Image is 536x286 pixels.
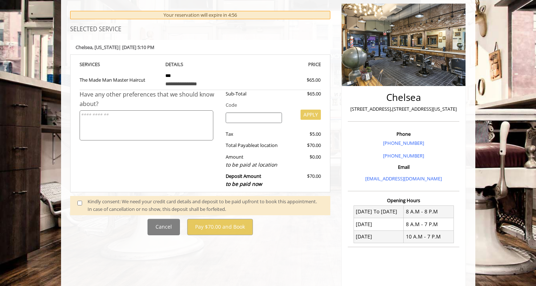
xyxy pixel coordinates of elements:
[404,218,454,230] td: 8 A.M - 7 P.M
[383,152,424,159] a: [PHONE_NUMBER]
[187,219,253,235] button: Pay $70.00 and Book
[404,230,454,243] td: 10 A.M - 7 P.M
[70,26,331,33] h3: SELECTED SERVICE
[287,153,321,169] div: $0.00
[148,219,180,235] button: Cancel
[88,198,323,213] div: Kindly consent: We need your credit card details and deposit to be paid upfront to book this appo...
[350,131,458,136] h3: Phone
[226,161,282,169] div: to be paid at location
[220,153,287,169] div: Amount
[287,142,321,149] div: $70.00
[350,92,458,103] h2: Chelsea
[255,142,278,148] span: at location
[354,230,404,243] td: [DATE]
[287,90,321,98] div: $65.00
[80,90,221,109] div: Have any other preferences that we should know about?
[287,172,321,188] div: $70.00
[220,142,287,149] div: Total Payable
[281,76,321,84] div: $65.00
[220,130,287,138] div: Tax
[241,60,321,69] th: PRICE
[220,90,287,98] div: Sub-Total
[226,173,262,187] b: Deposit Amount
[365,175,442,182] a: [EMAIL_ADDRESS][DOMAIN_NAME]
[80,69,160,90] td: The Made Man Master Haircut
[350,164,458,169] h3: Email
[350,105,458,113] p: [STREET_ADDRESS],[STREET_ADDRESS][US_STATE]
[354,218,404,230] td: [DATE]
[80,60,160,69] th: SERVICE
[287,130,321,138] div: $5.00
[97,61,100,68] span: S
[383,140,424,146] a: [PHONE_NUMBER]
[220,101,321,109] div: Code
[348,198,459,203] h3: Opening Hours
[70,11,331,19] div: Your reservation will expire in 4:56
[76,44,154,50] b: Chelsea | [DATE] 5:10 PM
[354,205,404,218] td: [DATE] To [DATE]
[160,60,241,69] th: DETAILS
[301,110,321,120] button: APPLY
[92,44,118,50] span: , [US_STATE]
[226,180,262,187] span: to be paid now
[404,205,454,218] td: 8 A.M - 8 P.M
